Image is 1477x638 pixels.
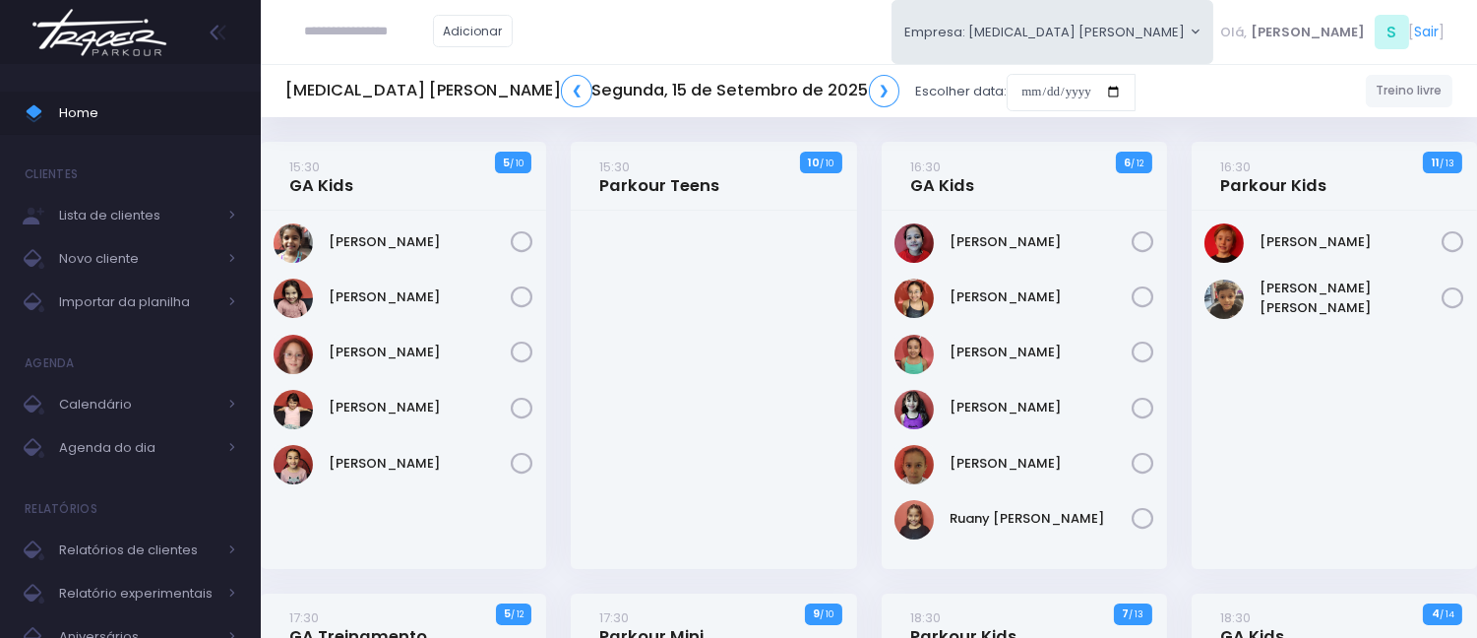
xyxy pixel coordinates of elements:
[1432,155,1440,170] strong: 11
[808,155,820,170] strong: 10
[950,343,1132,362] a: [PERSON_NAME]
[274,390,313,429] img: Manuella Velloso Beio
[289,608,319,627] small: 17:30
[1251,23,1365,42] span: [PERSON_NAME]
[820,608,833,620] small: / 10
[600,608,630,627] small: 17:30
[1221,23,1248,42] span: Olá,
[285,69,1136,114] div: Escolher data:
[894,390,934,429] img: Lorena Alexsandra Souza
[1432,606,1440,621] strong: 4
[329,287,511,307] a: [PERSON_NAME]
[329,232,511,252] a: [PERSON_NAME]
[503,155,510,170] strong: 5
[950,287,1132,307] a: [PERSON_NAME]
[1124,155,1131,170] strong: 6
[511,608,523,620] small: / 12
[274,335,313,374] img: Manuella Brandão oliveira
[59,100,236,126] span: Home
[894,223,934,263] img: Gabriela Jordão Izumida
[1415,22,1440,42] a: Sair
[894,279,934,318] img: Isabella Yamaguchi
[25,155,78,194] h4: Clientes
[274,445,313,484] img: Niara Belisário Cruz
[329,454,511,474] a: [PERSON_NAME]
[950,398,1132,417] a: [PERSON_NAME]
[813,606,820,621] strong: 9
[285,75,899,107] h5: [MEDICAL_DATA] [PERSON_NAME] Segunda, 15 de Setembro de 2025
[950,454,1132,474] a: [PERSON_NAME]
[910,608,941,627] small: 18:30
[289,157,353,196] a: 15:30GA Kids
[1440,158,1454,169] small: / 13
[1220,157,1326,196] a: 16:30Parkour Kids
[59,246,216,272] span: Novo cliente
[1204,223,1244,263] img: Artur Vernaglia Bagatin
[510,158,523,169] small: / 10
[274,223,313,263] img: Chiara Marques Fantin
[289,158,320,176] small: 15:30
[59,435,216,461] span: Agenda do dia
[1375,15,1409,49] span: S
[600,157,720,196] a: 15:30Parkour Teens
[910,157,974,196] a: 16:30GA Kids
[950,232,1132,252] a: [PERSON_NAME]
[820,158,833,169] small: / 10
[25,344,75,383] h4: Agenda
[1131,158,1143,169] small: / 12
[869,75,900,107] a: ❯
[433,15,514,47] a: Adicionar
[329,398,511,417] a: [PERSON_NAME]
[1122,606,1129,621] strong: 7
[1366,75,1453,107] a: Treino livre
[910,158,941,176] small: 16:30
[600,158,631,176] small: 15:30
[329,343,511,362] a: [PERSON_NAME]
[950,509,1132,529] a: Ruany [PERSON_NAME]
[59,289,216,315] span: Importar da planilha
[504,606,511,621] strong: 5
[59,538,216,563] span: Relatórios de clientes
[894,445,934,484] img: Rafaela tiosso zago
[274,279,313,318] img: Liz Stetz Tavernaro Torres
[894,500,934,540] img: Ruany Liz Franco Delgado
[1260,232,1442,252] a: [PERSON_NAME]
[1440,608,1454,620] small: / 14
[59,203,216,228] span: Lista de clientes
[59,392,216,417] span: Calendário
[1129,608,1143,620] small: / 13
[1220,158,1251,176] small: 16:30
[25,489,97,529] h4: Relatórios
[561,75,592,107] a: ❮
[1213,10,1452,54] div: [ ]
[1220,608,1251,627] small: 18:30
[59,581,216,606] span: Relatório experimentais
[894,335,934,374] img: Larissa Yamaguchi
[1204,280,1244,319] img: Pedro Henrique Negrão Tateishi
[1260,279,1442,317] a: [PERSON_NAME] [PERSON_NAME]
